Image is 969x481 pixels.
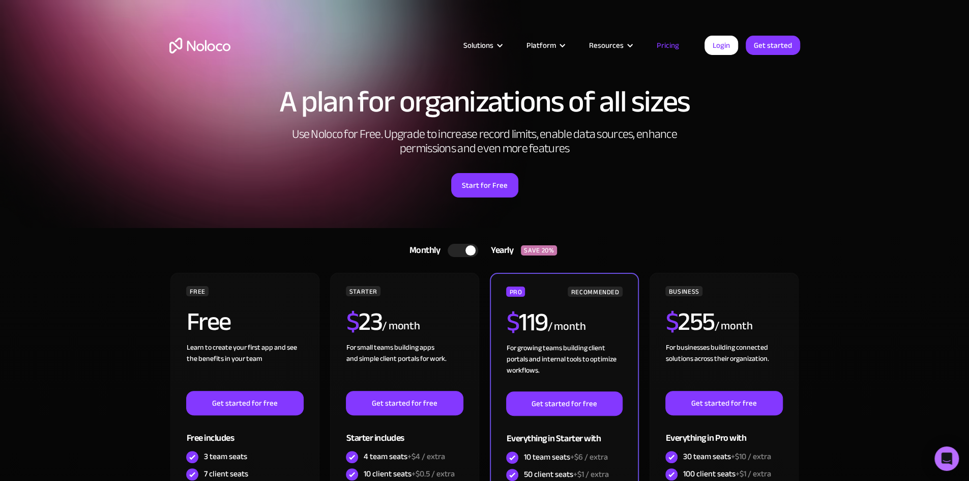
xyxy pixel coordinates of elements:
div: SAVE 20% [521,245,557,256]
div: 50 client seats [523,469,608,480]
div: Learn to create your first app and see the benefits in your team ‍ [186,342,303,391]
span: $ [346,298,359,346]
div: Yearly [478,243,521,258]
div: BUSINESS [665,286,702,296]
div: For businesses building connected solutions across their organization. ‍ [665,342,782,391]
div: Resources [576,39,644,52]
div: For growing teams building client portals and internal tools to optimize workflows. [506,343,622,391]
h2: Free [186,309,230,334]
div: 100 client seats [683,468,771,479]
h2: Use Noloco for Free. Upgrade to increase record limits, enable data sources, enhance permissions ... [281,127,688,156]
div: 4 team seats [363,451,445,462]
a: Pricing [644,39,692,52]
span: +$4 / extra [407,449,445,464]
div: / month [714,318,752,334]
div: Resources [589,39,624,52]
div: Platform [514,39,576,52]
div: Everything in Starter with [506,416,622,449]
div: Everything in Pro with [665,415,782,448]
div: Platform [526,39,556,52]
div: 3 team seats [203,451,247,462]
a: Get started for free [346,391,463,415]
span: $ [506,298,519,346]
div: Solutions [463,39,493,52]
a: Get started for free [665,391,782,415]
a: Login [704,36,738,55]
div: Free includes [186,415,303,448]
span: +$10 / extra [730,449,771,464]
span: $ [665,298,678,346]
div: RECOMMENDED [568,287,622,297]
div: PRO [506,287,525,297]
a: home [169,38,230,53]
div: 30 team seats [683,451,771,462]
div: Monthly [397,243,448,258]
div: / month [547,319,585,335]
div: For small teams building apps and simple client portals for work. ‍ [346,342,463,391]
h1: A plan for organizations of all sizes [169,87,800,117]
a: Get started for free [186,391,303,415]
div: Solutions [451,39,514,52]
div: FREE [186,286,209,296]
div: 7 client seats [203,468,248,479]
h2: 255 [665,309,714,334]
a: Get started [746,36,800,55]
div: Starter includes [346,415,463,448]
h2: 119 [506,309,547,335]
div: STARTER [346,286,380,296]
span: +$6 / extra [570,449,607,465]
a: Get started for free [506,391,622,416]
div: / month [382,318,420,334]
h2: 23 [346,309,382,334]
div: 10 team seats [523,451,607,463]
div: 10 client seats [363,468,454,479]
div: Open Intercom Messenger [934,446,959,471]
a: Start for Free [451,173,518,197]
